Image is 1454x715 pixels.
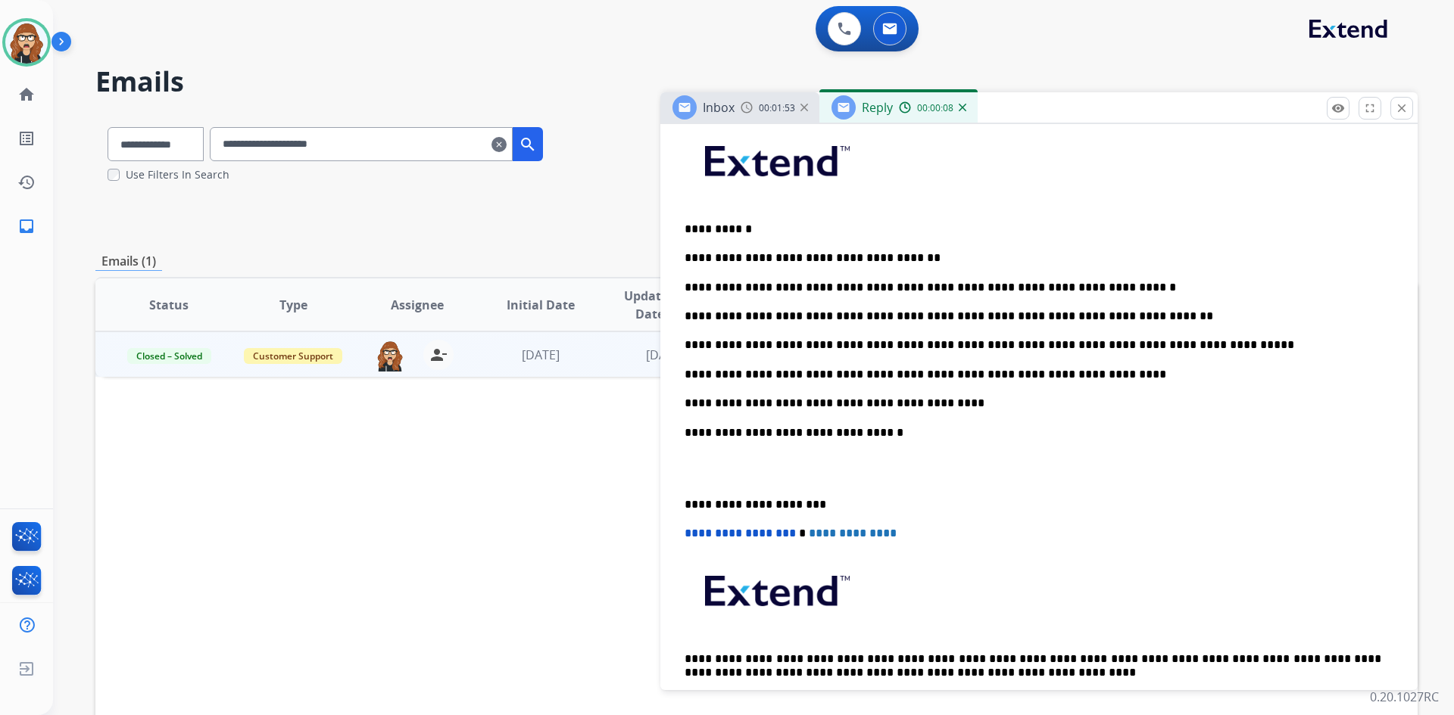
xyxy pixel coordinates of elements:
[391,296,444,314] span: Assignee
[519,135,537,154] mat-icon: search
[522,347,560,363] span: [DATE]
[17,217,36,235] mat-icon: inbox
[95,67,1418,97] h2: Emails
[429,346,448,364] mat-icon: person_remove
[507,296,575,314] span: Initial Date
[1395,101,1409,115] mat-icon: close
[17,129,36,148] mat-icon: list_alt
[1363,101,1377,115] mat-icon: fullscreen
[244,348,342,364] span: Customer Support
[703,99,735,116] span: Inbox
[616,287,685,323] span: Updated Date
[862,99,893,116] span: Reply
[126,167,229,182] label: Use Filters In Search
[149,296,189,314] span: Status
[646,347,684,363] span: [DATE]
[17,173,36,191] mat-icon: history
[279,296,307,314] span: Type
[491,135,507,154] mat-icon: clear
[375,340,405,371] img: agent-avatar
[127,348,211,364] span: Closed – Solved
[759,102,795,114] span: 00:01:53
[95,252,162,271] p: Emails (1)
[917,102,953,114] span: 00:00:08
[17,85,36,104] mat-icon: home
[5,21,48,64] img: avatar
[1331,101,1345,115] mat-icon: remove_red_eye
[1370,688,1439,706] p: 0.20.1027RC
